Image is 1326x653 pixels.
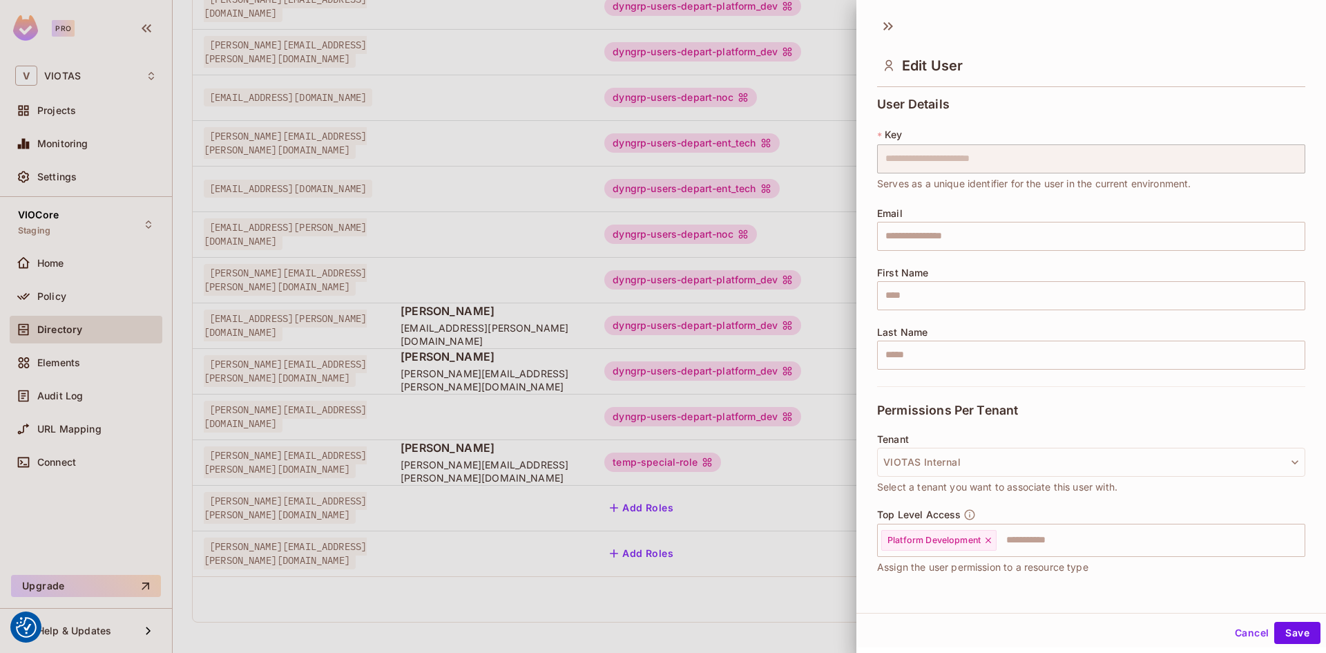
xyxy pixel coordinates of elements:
button: Save [1274,622,1320,644]
button: VIOTAS Internal [877,448,1305,477]
span: Last Name [877,327,928,338]
span: Tenant [877,434,909,445]
span: User Details [877,97,950,111]
button: Open [1298,538,1300,541]
img: Revisit consent button [16,617,37,638]
span: Platform Development [887,535,981,546]
span: Email [877,208,903,219]
button: Consent Preferences [16,617,37,638]
span: First Name [877,267,929,278]
span: Key [885,129,902,140]
span: Serves as a unique identifier for the user in the current environment. [877,176,1191,191]
span: Permissions Per Tenant [877,404,1018,417]
span: Assign the user permission to a resource type [877,560,1088,575]
span: Edit User [902,57,963,74]
button: Cancel [1229,622,1274,644]
div: Platform Development [881,530,997,551]
span: Top Level Access [877,509,961,520]
span: Select a tenant you want to associate this user with. [877,480,1117,495]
